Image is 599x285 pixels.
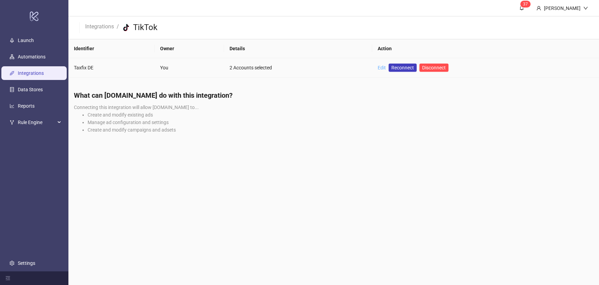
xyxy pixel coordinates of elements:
[525,2,528,6] span: 7
[18,38,34,43] a: Launch
[372,39,599,58] th: Action
[18,54,45,59] a: Automations
[133,22,157,33] h3: TikTok
[18,87,43,92] a: Data Stores
[155,39,224,58] th: Owner
[10,120,14,125] span: fork
[419,64,448,72] button: Disconnect
[422,65,446,70] span: Disconnect
[84,22,115,30] a: Integrations
[74,64,149,71] div: Taxfix DE
[74,91,594,100] h4: What can [DOMAIN_NAME] do with this integration?
[391,64,414,71] span: Reconnect
[536,6,541,11] span: user
[18,116,55,129] span: Rule Engine
[523,2,525,6] span: 3
[378,65,386,70] a: Edit
[74,105,199,110] span: Connecting this integration will allow [DOMAIN_NAME] to...
[88,126,594,134] li: Create and modify campaigns and adsets
[520,1,531,8] sup: 37
[541,4,583,12] div: [PERSON_NAME]
[18,260,35,266] a: Settings
[160,64,219,71] div: You
[18,103,35,109] a: Reports
[389,64,417,72] a: Reconnect
[230,64,367,71] div: 2 Accounts selected
[117,22,119,33] li: /
[5,276,10,281] span: menu-fold
[88,111,594,119] li: Create and modify existing ads
[583,6,588,11] span: down
[68,39,155,58] th: Identifier
[88,119,594,126] li: Manage ad configuration and settings
[18,70,44,76] a: Integrations
[519,5,524,10] span: bell
[224,39,372,58] th: Details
